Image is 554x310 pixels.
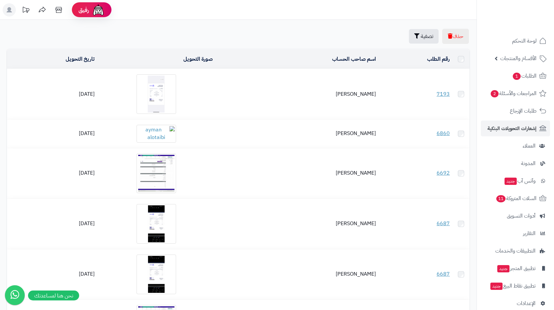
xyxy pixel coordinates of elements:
[409,29,439,44] button: تصفية
[481,155,550,171] a: المدونة
[332,55,376,63] a: اسم صاحب الحساب
[510,106,537,116] span: طلبات الإرجاع
[481,243,550,259] a: التطبيقات والخدمات
[491,90,499,98] span: 2
[7,148,97,198] td: [DATE]
[215,199,379,249] td: [PERSON_NAME]
[137,74,176,114] img: سليمان سحاري
[421,32,433,40] span: تصفية
[512,71,537,81] span: الطلبات
[481,278,550,294] a: تطبيق نقاط البيعجديد
[513,73,521,80] span: 1
[490,283,503,290] span: جديد
[509,7,548,20] img: logo-2.png
[481,138,550,154] a: العملاء
[92,3,105,17] img: ai-face.png
[523,141,536,151] span: العملاء
[481,33,550,49] a: لوحة التحكم
[481,260,550,276] a: تطبيق المتجرجديد
[137,255,176,294] img: Mohammad ali Al salih
[7,199,97,249] td: [DATE]
[481,121,550,136] a: إشعارات التحويلات البنكية
[137,204,176,244] img: Mohammad ali Al salih
[481,225,550,241] a: التقارير
[437,129,450,137] a: 6860
[66,55,95,63] a: تاريخ التحويل
[512,36,537,46] span: لوحة التحكم
[437,270,450,278] a: 6687
[437,169,450,177] a: 6692
[523,229,536,238] span: التقارير
[481,68,550,84] a: الطلبات1
[497,265,509,272] span: جديد
[437,220,450,227] a: 6687
[437,90,450,98] a: 7193
[496,195,506,203] span: 11
[487,124,537,133] span: إشعارات التحويلات البنكية
[7,69,97,119] td: [DATE]
[481,86,550,101] a: المراجعات والأسئلة2
[427,55,450,63] a: رقم الطلب
[215,120,379,148] td: [PERSON_NAME]
[497,264,536,273] span: تطبيق المتجر
[490,89,537,98] span: المراجعات والأسئلة
[505,178,517,185] span: جديد
[7,249,97,299] td: [DATE]
[481,190,550,206] a: السلات المتروكة11
[215,148,379,198] td: [PERSON_NAME]
[517,299,536,308] span: الإعدادات
[215,249,379,299] td: [PERSON_NAME]
[495,246,536,256] span: التطبيقات والخدمات
[500,54,537,63] span: الأقسام والمنتجات
[481,103,550,119] a: طلبات الإرجاع
[504,176,536,186] span: وآتس آب
[496,194,537,203] span: السلات المتروكة
[215,69,379,119] td: [PERSON_NAME]
[490,281,536,291] span: تطبيق نقاط البيع
[481,208,550,224] a: أدوات التسويق
[507,211,536,221] span: أدوات التسويق
[481,173,550,189] a: وآتس آبجديد
[137,154,176,193] img: ابو سلطان جمجوم
[78,6,89,14] span: رفيق
[521,159,536,168] span: المدونة
[442,29,469,44] button: حذف
[137,125,176,143] img: ayman alotaibi
[17,3,34,18] a: تحديثات المنصة
[183,55,213,63] a: صورة التحويل
[7,120,97,148] td: [DATE]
